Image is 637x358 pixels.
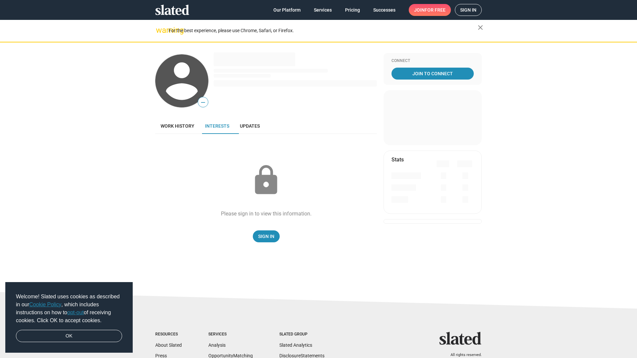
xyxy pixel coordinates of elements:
a: Sign In [253,230,280,242]
div: Slated Group [279,332,324,337]
span: for free [425,4,446,16]
span: Pricing [345,4,360,16]
a: Updates [235,118,265,134]
a: Slated Analytics [279,342,312,348]
span: Interests [205,123,229,129]
span: Sign in [460,4,476,16]
a: Our Platform [268,4,306,16]
span: Updates [240,123,260,129]
a: Work history [155,118,200,134]
div: Resources [155,332,182,337]
a: Interests [200,118,235,134]
div: For the best experience, please use Chrome, Safari, or Firefox. [169,26,478,35]
a: Cookie Policy [29,302,61,307]
mat-icon: close [476,24,484,31]
div: Please sign in to view this information. [221,210,312,217]
a: opt-out [67,310,84,315]
a: Join To Connect [391,68,474,80]
a: Analysis [208,342,226,348]
a: Pricing [340,4,365,16]
span: Services [314,4,332,16]
span: Welcome! Slated uses cookies as described in our , which includes instructions on how to of recei... [16,293,122,325]
a: Services [309,4,337,16]
mat-icon: lock [249,164,283,197]
a: dismiss cookie message [16,330,122,342]
span: Join [414,4,446,16]
span: Our Platform [273,4,301,16]
span: Sign In [258,230,274,242]
mat-card-title: Stats [391,156,404,163]
span: Successes [373,4,395,16]
a: Sign in [455,4,482,16]
a: Joinfor free [409,4,451,16]
div: Connect [391,58,474,64]
div: Services [208,332,253,337]
a: About Slated [155,342,182,348]
span: Join To Connect [393,68,472,80]
a: Successes [368,4,401,16]
div: cookieconsent [5,282,133,353]
mat-icon: warning [156,26,164,34]
span: — [198,98,208,107]
span: Work history [161,123,194,129]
